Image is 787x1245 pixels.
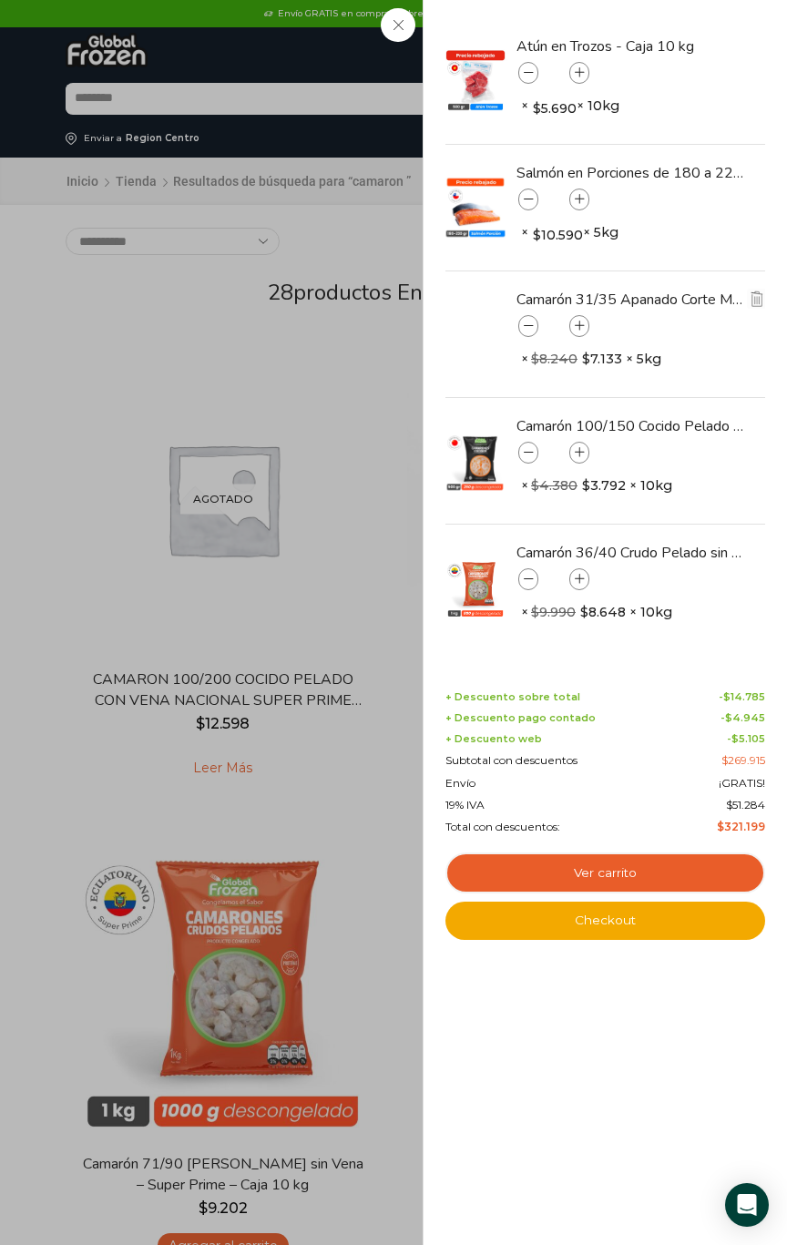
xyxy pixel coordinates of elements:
a: Camarón 36/40 Crudo Pelado sin Vena - Gold - Caja 10 kg [516,543,744,563]
bdi: 3.792 [582,476,626,495]
bdi: 9.990 [531,604,576,620]
input: Product quantity [540,189,567,210]
span: $ [533,99,541,117]
bdi: 7.133 [582,350,622,368]
span: - [721,712,765,724]
a: Eliminar Camarón 31/35 Apanado Corte Mariposa - Bronze - Caja 5 kg del carrito [747,289,767,311]
span: ¡GRATIS! [719,777,765,790]
div: Open Intercom Messenger [725,1183,769,1227]
bdi: 14.785 [723,690,765,703]
span: × × 10kg [521,473,672,498]
span: $ [721,753,728,767]
span: $ [533,226,541,244]
bdi: 4.380 [531,477,577,494]
bdi: 5.690 [533,99,577,117]
span: $ [580,603,588,621]
span: $ [582,350,590,368]
span: $ [531,477,539,494]
input: Product quantity [540,62,567,84]
span: + Descuento sobre total [445,691,580,703]
span: × × 10kg [521,599,672,625]
span: - [727,733,765,745]
span: 19% IVA [445,799,485,811]
a: Camarón 100/150 Cocido Pelado - Bronze - Caja 10 kg [516,416,744,436]
span: $ [717,820,724,833]
bdi: 10.590 [533,226,583,244]
input: Product quantity [540,315,567,337]
span: Total con descuentos: [445,821,560,833]
a: Checkout [445,902,765,940]
input: Product quantity [540,568,567,590]
span: × × 5kg [521,346,661,372]
span: + Descuento web [445,733,542,745]
bdi: 8.648 [580,603,626,621]
span: $ [582,476,590,495]
span: $ [531,351,539,367]
span: $ [531,604,539,620]
bdi: 4.945 [725,711,765,724]
span: + Descuento pago contado [445,712,596,724]
span: 51.284 [726,798,765,811]
input: Product quantity [540,442,567,464]
span: Envío [445,777,475,790]
a: Ver carrito [445,852,765,894]
bdi: 5.105 [731,732,765,745]
bdi: 321.199 [717,820,765,833]
span: $ [725,711,732,724]
span: $ [723,690,731,703]
span: $ [726,798,732,811]
span: Subtotal con descuentos [445,754,577,767]
span: × × 10kg [521,93,619,118]
img: Eliminar Camarón 31/35 Apanado Corte Mariposa - Bronze - Caja 5 kg del carrito [749,291,765,307]
bdi: 269.915 [721,753,765,767]
span: $ [731,732,739,745]
a: Salmón en Porciones de 180 a 220 gr - Caja 5 kg [516,163,744,183]
a: Camarón 31/35 Apanado Corte Mariposa - Bronze - Caja 5 kg [516,290,744,310]
a: Atún en Trozos - Caja 10 kg [516,36,694,56]
span: × × 5kg [521,219,618,245]
bdi: 8.240 [531,351,577,367]
span: - [719,691,765,703]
